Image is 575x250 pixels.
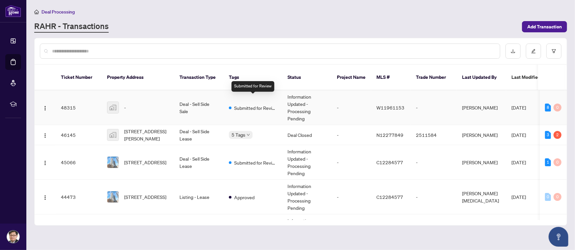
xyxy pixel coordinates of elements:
[332,125,371,145] td: -
[234,104,277,111] span: Submitted for Review
[5,5,21,17] img: logo
[232,131,245,139] span: 5 Tags
[124,159,166,166] span: [STREET_ADDRESS]
[376,105,404,110] span: W11961153
[56,145,102,180] td: 45066
[40,102,50,113] button: Logo
[282,65,332,90] th: Status
[522,21,567,32] button: Add Transaction
[545,193,551,201] div: 0
[457,125,506,145] td: [PERSON_NAME]
[545,104,551,111] div: 8
[282,214,332,249] td: Information Updated - Processing Pending
[457,214,506,249] td: [PERSON_NAME]
[511,132,526,138] span: [DATE]
[34,10,39,14] span: home
[42,106,48,111] img: Logo
[40,157,50,168] button: Logo
[376,132,403,138] span: N12277849
[102,65,174,90] th: Property Address
[527,21,562,32] span: Add Transaction
[234,159,277,166] span: Submitted for Review
[174,145,224,180] td: Deal - Sell Side Lease
[531,49,536,53] span: edit
[511,49,515,53] span: download
[511,105,526,110] span: [DATE]
[174,180,224,214] td: Listing - Lease
[554,131,561,139] div: 2
[174,90,224,125] td: Deal - Sell Side Sale
[107,102,119,113] img: thumbnail-img
[107,157,119,168] img: thumbnail-img
[545,158,551,166] div: 1
[371,65,411,90] th: MLS #
[107,129,119,141] img: thumbnail-img
[511,194,526,200] span: [DATE]
[457,180,506,214] td: [PERSON_NAME][MEDICAL_DATA]
[282,125,332,145] td: Deal Closed
[545,131,551,139] div: 3
[56,90,102,125] td: 48315
[282,90,332,125] td: Information Updated - Processing Pending
[174,65,224,90] th: Transaction Type
[332,90,371,125] td: -
[234,194,255,201] span: Approved
[554,158,561,166] div: 0
[56,214,102,249] td: 44149
[511,159,526,165] span: [DATE]
[457,65,506,90] th: Last Updated By
[40,130,50,140] button: Logo
[232,81,274,92] div: Submitted for Review
[174,125,224,145] td: Deal - Sell Side Lease
[411,90,457,125] td: -
[282,180,332,214] td: Information Updated - Processing Pending
[332,214,371,249] td: -
[34,21,109,33] a: RAHR - Transactions
[124,128,169,142] span: [STREET_ADDRESS][PERSON_NAME]
[247,133,250,137] span: down
[56,125,102,145] td: 46145
[332,180,371,214] td: -
[42,133,48,138] img: Logo
[41,9,75,15] span: Deal Processing
[411,145,457,180] td: -
[506,44,521,59] button: download
[56,180,102,214] td: 44473
[549,227,568,247] button: Open asap
[506,65,565,90] th: Last Modified Date
[457,145,506,180] td: [PERSON_NAME]
[124,193,166,201] span: [STREET_ADDRESS]
[411,180,457,214] td: -
[376,159,403,165] span: C12284577
[107,191,119,203] img: thumbnail-img
[411,125,457,145] td: 2511584
[224,65,282,90] th: Tags
[526,44,541,59] button: edit
[376,194,403,200] span: C12284577
[411,214,457,249] td: -
[411,65,457,90] th: Trade Number
[42,195,48,200] img: Logo
[332,65,371,90] th: Project Name
[552,49,556,53] span: filter
[282,145,332,180] td: Information Updated - Processing Pending
[42,160,48,166] img: Logo
[554,104,561,111] div: 0
[56,65,102,90] th: Ticket Number
[457,90,506,125] td: [PERSON_NAME]
[511,74,552,81] span: Last Modified Date
[554,193,561,201] div: 0
[40,192,50,202] button: Logo
[546,44,561,59] button: filter
[332,145,371,180] td: -
[124,104,126,111] span: -
[7,231,19,243] img: Profile Icon
[174,214,224,249] td: Deal - Sell Side Sale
